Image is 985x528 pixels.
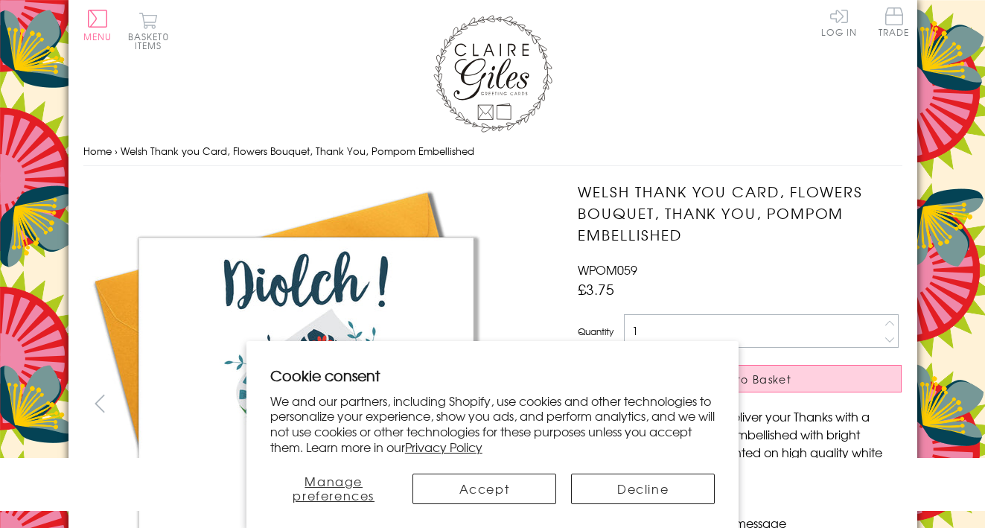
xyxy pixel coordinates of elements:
[128,12,169,50] button: Basket0 items
[578,365,902,392] button: Add to Basket
[83,30,112,43] span: Menu
[135,30,169,52] span: 0 items
[83,136,902,167] nav: breadcrumbs
[121,144,474,158] span: Welsh Thank you Card, Flowers Bouquet, Thank You, Pompom Embellished
[578,261,637,279] span: WPOM059
[270,474,398,504] button: Manage preferences
[879,7,910,36] span: Trade
[578,181,902,245] h1: Welsh Thank you Card, Flowers Bouquet, Thank You, Pompom Embellished
[115,144,118,158] span: ›
[879,7,910,39] a: Trade
[293,472,374,504] span: Manage preferences
[270,393,715,455] p: We and our partners, including Shopify, use cookies and other technologies to personalize your ex...
[83,10,112,41] button: Menu
[270,365,715,386] h2: Cookie consent
[571,474,715,504] button: Decline
[412,474,556,504] button: Accept
[578,325,613,338] label: Quantity
[83,144,112,158] a: Home
[707,372,791,387] span: Add to Basket
[405,438,482,456] a: Privacy Policy
[578,279,614,299] span: £3.75
[578,407,902,479] p: A beautiful bright card to deliver your Thanks with a delighful bunch of flowers. Embellished wit...
[83,387,117,420] button: prev
[821,7,857,36] a: Log In
[433,15,552,133] img: Claire Giles Greetings Cards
